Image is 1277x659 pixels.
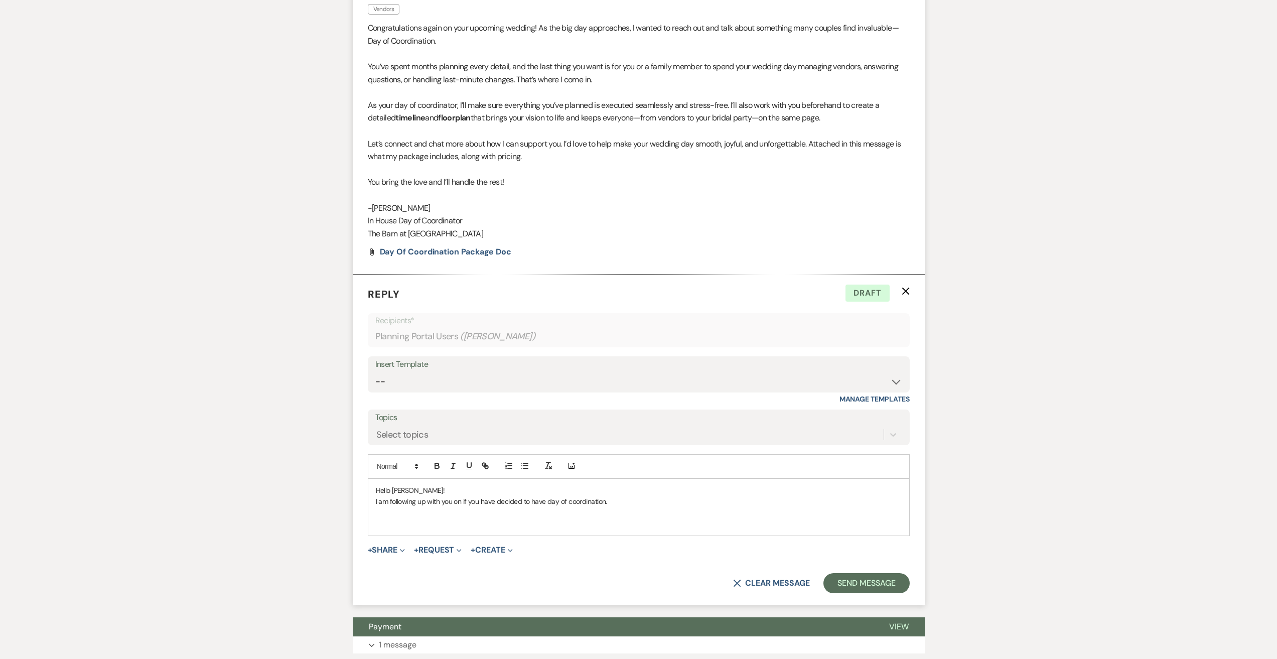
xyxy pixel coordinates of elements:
[376,428,429,441] div: Select topics
[375,411,902,425] label: Topics
[380,246,512,257] span: Day of Coordination Package Doc
[368,546,372,554] span: +
[368,23,899,46] span: Congratulations again on your upcoming wedding! As the big day approaches, I wanted to reach out ...
[839,394,910,404] a: Manage Templates
[368,203,431,213] span: -[PERSON_NAME]
[368,228,483,239] span: The Barn at [GEOGRAPHIC_DATA]
[395,112,425,123] strong: timeline
[353,636,925,653] button: 1 message
[438,112,470,123] strong: floorplan
[368,288,400,301] span: Reply
[379,638,416,651] p: 1 message
[376,485,902,496] p: Hello [PERSON_NAME]!
[471,546,475,554] span: +
[414,546,462,554] button: Request
[873,617,925,636] button: View
[368,61,898,85] span: You’ve spent months planning every detail, and the last thing you want is for you or a family mem...
[889,621,909,632] span: View
[368,177,504,187] span: You bring the love and I’ll handle the rest!
[368,100,880,123] span: As your day of coordinator, I’ll make sure everything you’ve planned is executed seamlessly and s...
[375,357,902,372] div: Insert Template
[471,112,820,123] span: that brings your vision to life and keeps everyone—from vendors to your bridal party—on the same ...
[368,139,901,162] span: Let’s connect and chat more about how I can support you. I’d love to help make your wedding day s...
[460,330,535,343] span: ( [PERSON_NAME] )
[471,546,512,554] button: Create
[353,617,873,636] button: Payment
[368,215,463,226] span: In House Day of Coordinator
[845,285,890,302] span: Draft
[733,579,809,587] button: Clear message
[823,573,909,593] button: Send Message
[380,248,512,256] a: Day of Coordination Package Doc
[368,546,405,554] button: Share
[369,621,401,632] span: Payment
[425,112,438,123] span: and
[368,4,400,15] span: Vendors
[376,496,902,507] p: I am following up with you on if you have decided to have day of coordination.
[375,314,902,327] p: Recipients*
[375,327,902,346] div: Planning Portal Users
[414,546,418,554] span: +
